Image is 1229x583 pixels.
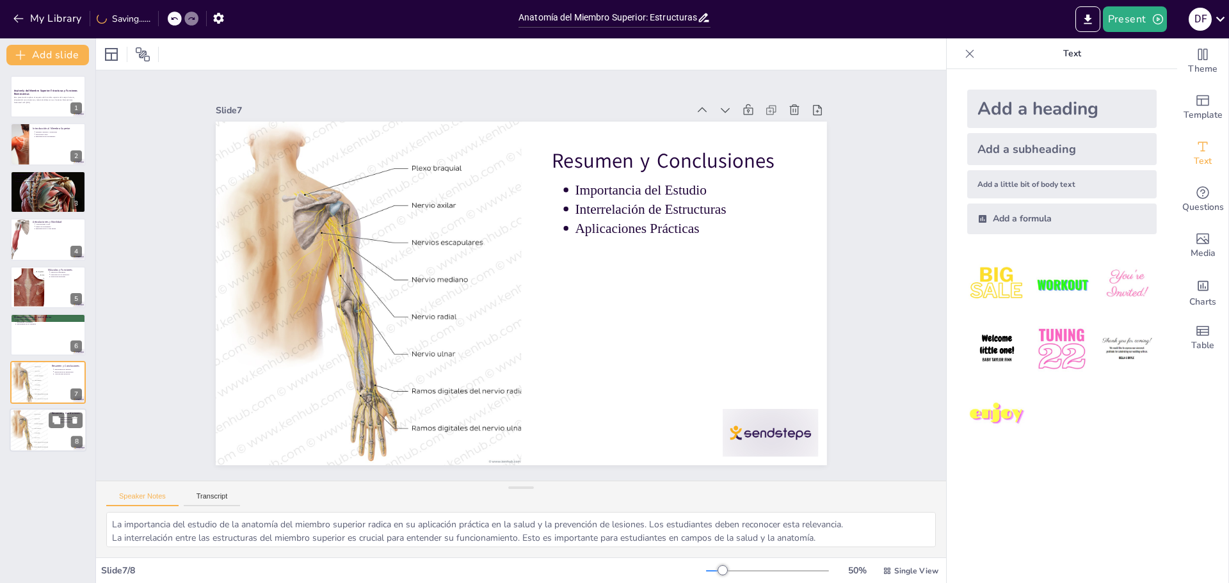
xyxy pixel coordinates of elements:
p: Estructuras Clave [36,132,82,135]
input: Insert title [518,8,697,27]
p: Resumen y Conclusiones [52,411,83,415]
p: Aplicaciones Prácticas [436,6,478,228]
div: 5 [10,266,86,308]
div: 4 [70,246,82,257]
p: Funciones de los Músculos [51,273,82,276]
strong: Anatomía del Miembro Superior: Estructuras y Funciones Biomecánicas [14,89,77,96]
button: My Library [10,8,87,29]
img: 3.jpeg [1097,255,1157,314]
p: Miembro Superior y Funciones [36,131,82,133]
p: Articulaciones Clave [36,223,82,226]
p: Interrelación de Estructuras [54,371,82,373]
span: Charts [1189,295,1216,309]
p: Importancia del Estudio [54,369,82,371]
p: Relación con Biomecánica [17,180,82,183]
div: Add charts and graphs [1177,269,1228,315]
div: 4 [10,218,86,260]
div: 2 [70,150,82,162]
p: Resumen y Conclusiones [364,13,417,259]
button: Duplicate Slide [49,412,64,427]
img: 5.jpeg [1032,319,1091,379]
button: Add slide [6,45,89,65]
div: D F [1189,8,1212,31]
img: 6.jpeg [1097,319,1157,379]
div: 5 [70,293,82,305]
p: Esta presentación explora el esquema del miembro superior del cuerpo humano, etiquetando sus estr... [14,97,82,101]
div: 8 [10,408,86,452]
span: Theme [1188,62,1217,76]
div: Get real-time input from your audience [1177,177,1228,223]
button: Speaker Notes [106,492,179,506]
span: Questions [1182,200,1224,214]
div: 1 [10,76,86,118]
p: Funciones de los Huesos [17,178,82,180]
div: Add a subheading [967,133,1157,165]
div: Change the overall theme [1177,38,1228,84]
div: 50 % [842,564,872,577]
button: D F [1189,6,1212,32]
p: Importancia en la Vida Diaria [36,228,82,230]
div: 2 [10,123,86,165]
img: 4.jpeg [967,319,1027,379]
p: Importancia del Estudio [398,10,440,232]
p: Sistema Nervioso y Control Motor [14,315,82,319]
span: Template [1184,108,1223,122]
div: 3 [10,171,86,213]
span: Position [135,47,150,62]
div: 1 [70,102,82,114]
p: Huesos Principales [17,175,82,178]
div: Slide 7 / 8 [101,564,706,577]
div: Add a formula [967,204,1157,234]
p: Respuestas a Estímulos [17,321,82,323]
textarea: La importancia del estudio de la anatomía del miembro superior radica en su aplicación práctica e... [106,512,936,547]
div: 8 [71,436,83,447]
p: Interrelación de Estructuras [55,418,83,420]
span: Media [1191,246,1216,260]
p: Importancia del Estudio [55,416,83,419]
div: 7 [70,388,82,400]
img: 2.jpeg [1032,255,1091,314]
div: Add text boxes [1177,131,1228,177]
div: 3 [70,198,82,209]
p: Importancia en la Anatomía [17,323,82,326]
div: Add a table [1177,315,1228,361]
p: Importancia del Movimiento [36,135,82,138]
p: Interrelación de Estructuras [417,8,459,230]
div: 6 [10,314,86,356]
span: Text [1194,154,1212,168]
button: Present [1103,6,1167,32]
p: Interacción Muscular [51,275,82,278]
img: 7.jpeg [967,385,1027,444]
div: Layout [101,44,122,65]
p: Resumen y Conclusiones [52,364,82,368]
p: Aplicaciones Prácticas [55,420,83,423]
p: Coordinación del Movimiento [17,318,82,321]
button: Export to PowerPoint [1075,6,1100,32]
div: Add images, graphics, shapes or video [1177,223,1228,269]
p: Rango de Movimiento [36,225,82,228]
div: Add a heading [967,90,1157,128]
img: 1.jpeg [967,255,1027,314]
p: Aplicaciones Prácticas [54,373,82,376]
p: Músculos Principales [51,271,82,273]
span: Single View [894,566,938,576]
div: 6 [70,340,82,352]
p: Articulaciones y Movilidad [33,220,82,224]
span: Table [1191,339,1214,353]
div: 7 [10,361,86,403]
button: Transcript [184,492,241,506]
p: Músculos y Funciones [48,268,82,271]
p: Text [980,38,1164,69]
div: Add a little bit of body text [967,170,1157,198]
p: Generated with [URL] [14,101,82,104]
p: Introducción al Miembro Superior [33,126,82,130]
div: Add ready made slides [1177,84,1228,131]
p: Estructuras Óseas [14,173,82,177]
div: Saving...... [97,13,150,25]
button: Delete Slide [67,412,83,427]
